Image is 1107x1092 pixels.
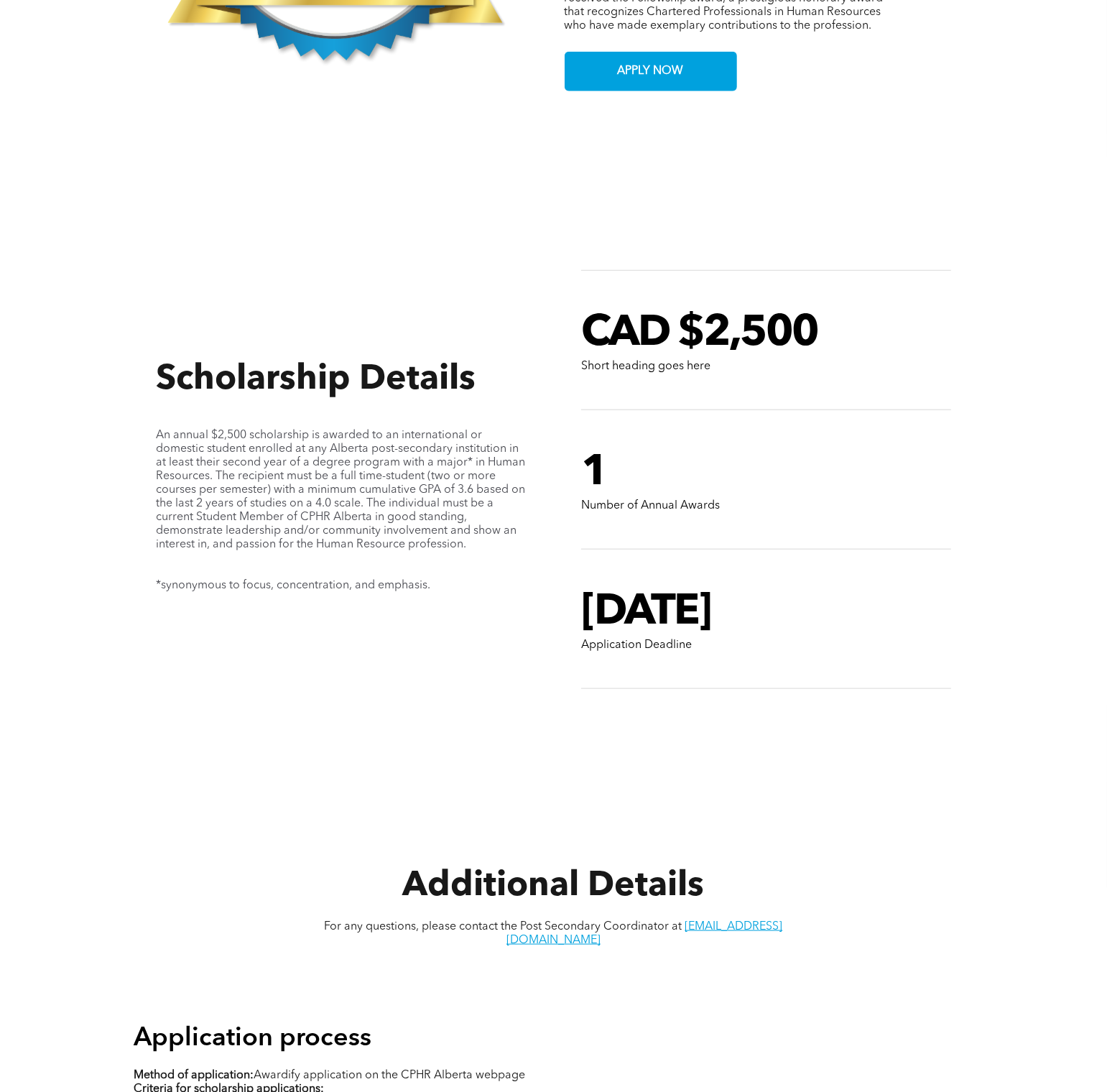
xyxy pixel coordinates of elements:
[156,580,430,591] span: *synonymous to focus, concentration, and emphasis.
[156,363,476,397] span: Scholarship Details
[581,639,692,651] span: Application Deadline
[581,313,817,356] span: CAD $2,500
[134,1070,254,1081] strong: Method of application:
[565,52,737,91] a: APPLY NOW
[403,869,705,904] span: Additional Details
[254,1070,526,1081] span: Awardify application on the CPHR Alberta webpage
[581,591,710,634] span: [DATE]
[325,921,682,933] span: For any questions, please contact the Post Secondary Coordinator at
[581,361,710,372] span: Short heading goes here
[134,1026,372,1052] span: Application process
[613,57,689,85] span: APPLY NOW
[156,430,525,550] span: An annual $2,500 scholarship is awarded to an international or domestic student enrolled at any A...
[506,921,783,946] a: [EMAIL_ADDRESS][DOMAIN_NAME]
[581,452,607,495] span: 1
[581,500,720,512] span: Number of Annual Awards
